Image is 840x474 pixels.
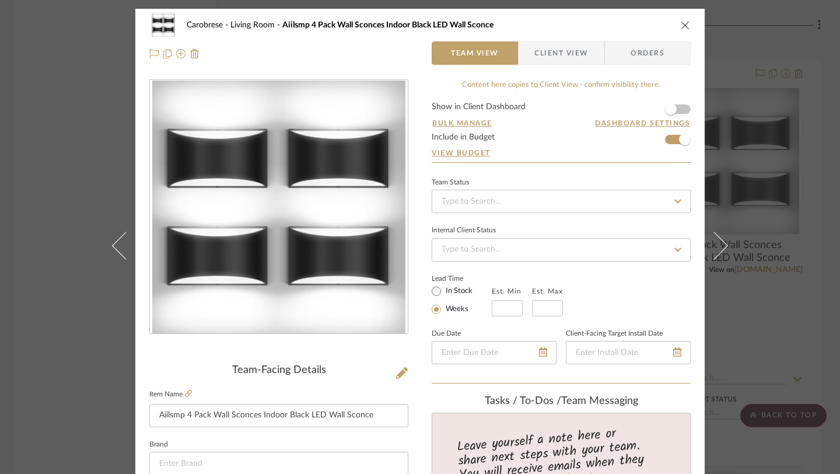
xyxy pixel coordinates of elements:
input: Type to Search… [432,190,691,213]
div: Content here copies to Client View - confirm visibility there. [432,79,691,91]
span: Carobrese [187,21,230,29]
div: 0 [150,81,408,334]
label: Est. Max [532,287,563,295]
label: Client-Facing Target Install Date [566,331,663,337]
button: close [680,20,691,30]
span: Living Room [230,21,282,29]
input: Enter Item Name [149,404,408,427]
span: Orders [618,41,677,65]
span: Aiilsmp 4 Pack Wall Sconces Indoor Black LED Wall Sconce [282,21,494,29]
label: Item Name [149,389,192,399]
button: Bulk Manage [432,118,493,128]
a: View Budget [432,148,691,158]
div: Team Status [432,180,469,186]
div: Team-Facing Details [149,364,408,377]
div: team Messaging [432,395,691,408]
img: Remove from project [190,49,199,58]
label: Brand [149,442,168,448]
span: Team View [451,41,499,65]
span: Client View [534,41,588,65]
label: Weeks [443,304,468,315]
input: Type to Search… [432,238,691,262]
label: Est. Min [492,287,521,295]
label: In Stock [443,286,473,297]
label: Due Date [432,331,461,337]
button: Dashboard Settings [594,118,691,128]
input: Enter Install Date [566,341,691,364]
span: Tasks / To-Dos / [485,396,561,406]
mat-radio-group: Select item type [432,284,492,316]
input: Enter Due Date [432,341,556,364]
div: Internal Client Status [432,228,496,233]
label: Lead Time [432,273,492,284]
img: 2dc825ac-32db-46f8-b55f-12947d482ba6_436x436.jpg [152,81,405,334]
img: 2dc825ac-32db-46f8-b55f-12947d482ba6_48x40.jpg [149,13,177,37]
